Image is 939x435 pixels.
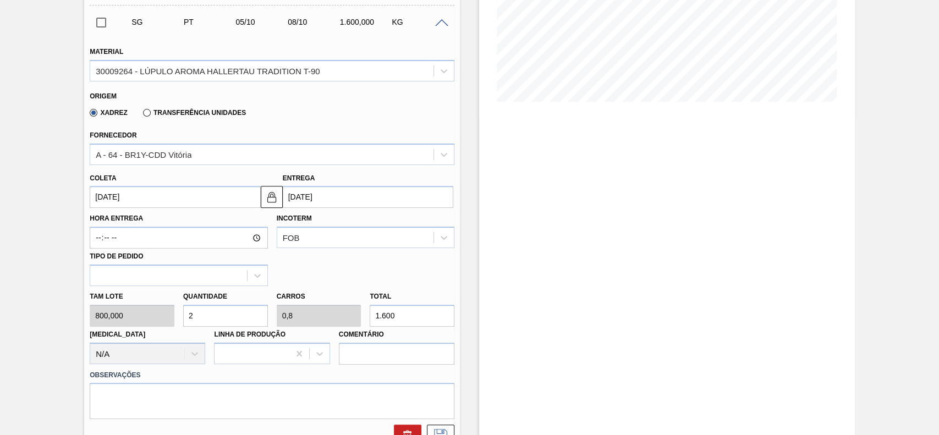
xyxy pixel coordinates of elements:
[277,293,305,300] label: Carros
[90,331,145,338] label: [MEDICAL_DATA]
[90,48,123,56] label: Material
[90,289,174,305] label: Tam lote
[183,293,227,300] label: Quantidade
[277,214,312,222] label: Incoterm
[214,331,285,338] label: Linha de Produção
[143,109,246,117] label: Transferência Unidades
[283,186,453,208] input: dd/mm/yyyy
[96,66,320,75] div: 30009264 - LÚPULO AROMA HALLERTAU TRADITION T-90
[90,252,143,260] label: Tipo de pedido
[181,18,238,26] div: Pedido de Transferência
[90,211,267,227] label: Hora Entrega
[96,150,191,159] div: A - 64 - BR1Y-CDD Vitória
[389,18,446,26] div: KG
[370,293,391,300] label: Total
[90,92,117,100] label: Origem
[265,190,278,203] img: locked
[337,18,394,26] div: 1.600,000
[90,367,454,383] label: Observações
[233,18,290,26] div: 05/10/2025
[90,186,260,208] input: dd/mm/yyyy
[283,174,315,182] label: Entrega
[129,18,186,26] div: Sugestão Criada
[285,18,342,26] div: 08/10/2025
[90,174,116,182] label: Coleta
[261,186,283,208] button: locked
[339,327,454,343] label: Comentário
[90,109,128,117] label: Xadrez
[283,233,300,243] div: FOB
[90,131,136,139] label: Fornecedor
